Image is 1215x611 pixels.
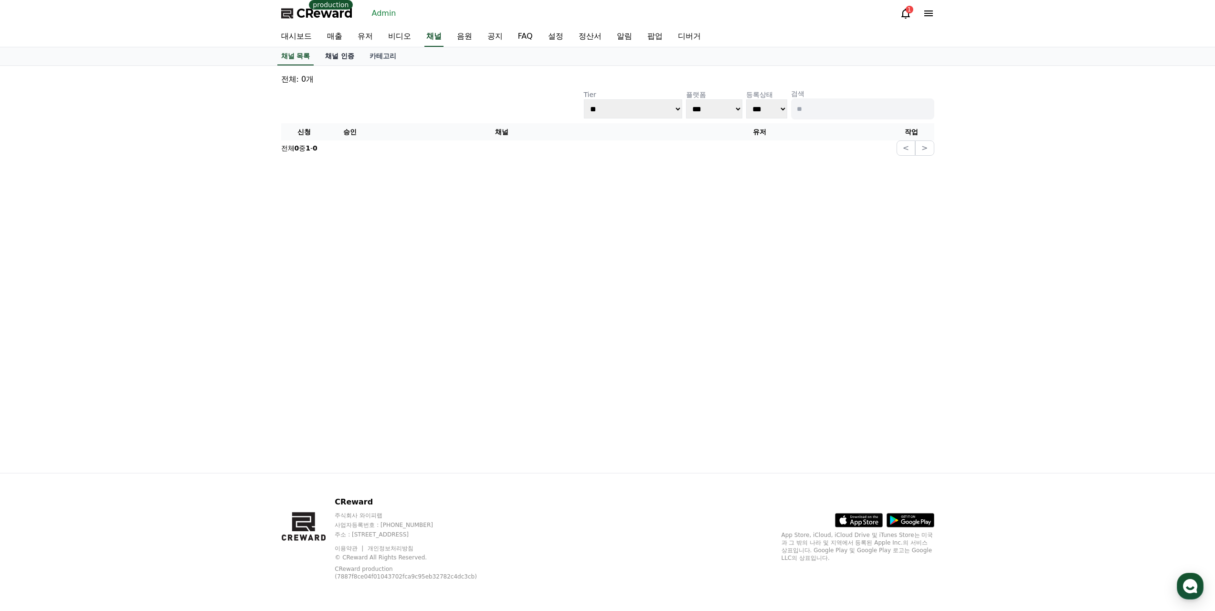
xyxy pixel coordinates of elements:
[791,89,934,98] p: 검색
[897,140,915,156] button: <
[746,90,787,99] p: 등록상태
[510,27,540,47] a: FAQ
[335,545,365,552] a: 이용약관
[306,144,310,152] strong: 1
[295,144,299,152] strong: 0
[906,6,913,13] div: 1
[915,140,934,156] button: >
[87,318,99,325] span: 대화
[480,27,510,47] a: 공지
[362,47,404,65] a: 카테고리
[296,6,353,21] span: CReward
[277,47,314,65] a: 채널 목록
[631,123,888,140] th: 유저
[281,143,317,153] p: 전체 중 -
[3,303,63,327] a: 홈
[335,565,487,580] p: CReward production (7887f8ce04f01043702fca9c95eb32782c4dc3cb)
[640,27,670,47] a: 팝업
[571,27,609,47] a: 정산서
[380,27,419,47] a: 비디오
[63,303,123,327] a: 대화
[368,6,400,21] a: Admin
[424,27,444,47] a: 채널
[281,74,934,85] p: 전체: 0개
[350,27,380,47] a: 유저
[900,8,911,19] a: 1
[30,317,36,325] span: 홈
[123,303,183,327] a: 설정
[335,554,502,561] p: © CReward All Rights Reserved.
[313,144,317,152] strong: 0
[335,531,502,538] p: 주소 : [STREET_ADDRESS]
[368,545,413,552] a: 개인정보처리방침
[281,123,327,140] th: 신청
[584,90,682,99] p: Tier
[148,317,159,325] span: 설정
[319,27,350,47] a: 매출
[335,496,502,508] p: CReward
[609,27,640,47] a: 알림
[449,27,480,47] a: 음원
[327,123,373,140] th: 승인
[335,512,502,519] p: 주식회사 와이피랩
[335,521,502,529] p: 사업자등록번호 : [PHONE_NUMBER]
[670,27,708,47] a: 디버거
[274,27,319,47] a: 대시보드
[782,531,934,562] p: App Store, iCloud, iCloud Drive 및 iTunes Store는 미국과 그 밖의 나라 및 지역에서 등록된 Apple Inc.의 서비스 상표입니다. Goo...
[540,27,571,47] a: 설정
[317,47,362,65] a: 채널 인증
[373,123,631,140] th: 채널
[281,6,353,21] a: CReward
[888,123,934,140] th: 작업
[686,90,742,99] p: 플랫폼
